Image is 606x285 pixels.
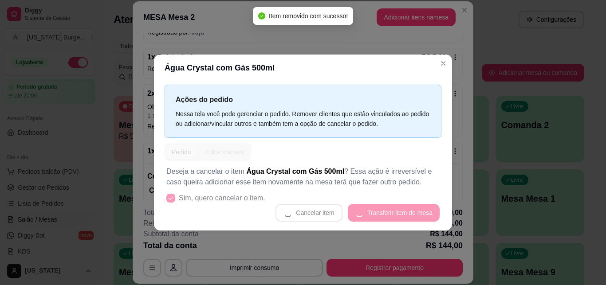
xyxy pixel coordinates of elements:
[166,166,440,187] p: Deseja a cancelar o item ? Essa ação é irreversível e caso queira adicionar esse item novamente n...
[154,55,452,81] header: Água Crystal com Gás 500ml
[436,56,450,70] button: Close
[176,109,430,129] div: Nessa tela você pode gerenciar o pedido. Remover clientes que estão vinculados ao pedido ou adici...
[176,94,430,105] p: Ações do pedido
[247,168,345,175] span: Água Crystal com Gás 500ml
[269,12,348,20] span: Item removido com sucesso!
[258,12,265,20] span: check-circle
